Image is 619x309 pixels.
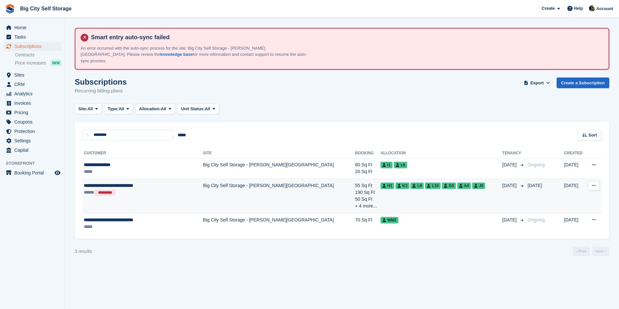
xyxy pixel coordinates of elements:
[51,60,61,66] div: NEW
[14,99,53,108] span: Invoices
[564,158,586,179] td: [DATE]
[75,248,92,255] div: 3 results
[574,5,583,12] span: Help
[380,217,398,223] span: WM2
[3,168,61,177] a: menu
[3,127,61,136] a: menu
[5,4,15,14] img: stora-icon-8386f47178a22dfd0bd8f6a31ec36ba5ce8667c1dd55bd0f319d3a0aa187defe.svg
[75,77,127,86] h1: Subscriptions
[564,179,586,213] td: [DATE]
[15,60,46,66] span: Price increases
[14,42,53,51] span: Subscriptions
[528,217,545,222] span: Ongoing
[83,148,203,159] th: Customer
[523,77,551,88] button: Export
[203,179,355,213] td: Big City Self Storage - [PERSON_NAME][GEOGRAPHIC_DATA]
[14,89,53,98] span: Analytics
[564,213,586,233] td: [DATE]
[457,183,471,189] span: A4
[355,148,380,159] th: Booking
[135,104,175,114] button: Allocation: All
[81,45,308,64] p: An error occurred with the auto-sync process for the site: Big City Self Storage - [PERSON_NAME][...
[395,183,409,189] span: K3
[14,168,53,177] span: Booking Portal
[530,80,544,86] span: Export
[119,106,124,112] span: All
[442,183,456,189] span: G3
[542,5,555,12] span: Create
[596,6,613,12] span: Account
[75,87,127,95] p: Recurring billing plans
[3,80,61,89] a: menu
[14,80,53,89] span: CRM
[14,136,53,145] span: Settings
[15,52,61,58] a: Contracts
[160,52,193,57] a: knowledge base
[355,179,380,213] td: 55 Sq Ft 190 Sq Ft 50 Sq Ft + 4 more...
[161,106,166,112] span: All
[6,160,65,167] span: Storefront
[3,23,61,32] a: menu
[573,246,590,256] a: Previous
[572,246,611,256] nav: Page
[528,162,545,167] span: Ongoing
[15,59,61,66] a: Price increases NEW
[177,104,219,114] button: Unit Status: All
[564,148,586,159] th: Created
[14,32,53,42] span: Tasks
[108,106,119,112] span: Type:
[78,106,87,112] span: Site:
[205,106,210,112] span: All
[592,246,609,256] a: Next
[588,132,597,138] span: Sort
[355,213,380,233] td: 70 Sq Ft
[75,104,102,114] button: Site: All
[18,3,74,14] a: Big City Self Storage
[14,117,53,126] span: Coupons
[14,23,53,32] span: Home
[425,183,441,189] span: L10
[3,42,61,51] a: menu
[3,70,61,79] a: menu
[14,70,53,79] span: Sites
[557,77,609,88] a: Create a Subscription
[139,106,161,112] span: Allocation:
[3,89,61,98] a: menu
[502,182,518,189] span: [DATE]
[203,148,355,159] th: Site
[54,169,61,177] a: Preview store
[104,104,133,114] button: Type: All
[380,183,394,189] span: H1
[3,117,61,126] a: menu
[3,99,61,108] a: menu
[589,5,595,12] img: Patrick Nevin
[3,136,61,145] a: menu
[528,183,542,188] span: [DATE]
[502,148,525,159] th: Tenancy
[380,162,393,168] span: I1
[14,127,53,136] span: Protection
[88,34,603,41] h4: Smart entry auto-sync failed
[181,106,205,112] span: Unit Status:
[3,108,61,117] a: menu
[472,183,485,189] span: J5
[3,32,61,42] a: menu
[502,217,518,223] span: [DATE]
[14,146,53,155] span: Capital
[203,158,355,179] td: Big City Self Storage - [PERSON_NAME][GEOGRAPHIC_DATA]
[14,108,53,117] span: Pricing
[394,162,407,168] span: L6
[502,161,518,168] span: [DATE]
[355,158,380,179] td: 80 Sq Ft 20 Sq Ft
[410,183,424,189] span: L9
[203,213,355,233] td: Big City Self Storage - [PERSON_NAME][GEOGRAPHIC_DATA]
[380,148,502,159] th: Allocation
[3,146,61,155] a: menu
[87,106,93,112] span: All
